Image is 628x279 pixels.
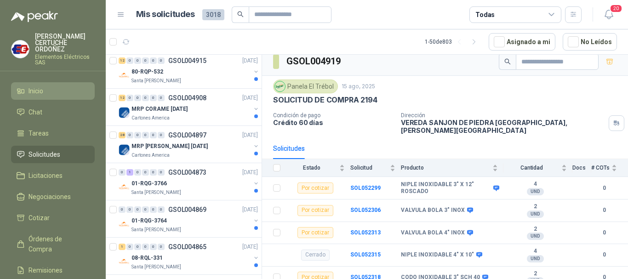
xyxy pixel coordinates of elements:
[503,159,572,177] th: Cantidad
[131,179,167,188] p: 01-RQG-3766
[119,130,260,159] a: 28 0 0 0 0 0 GSOL004897[DATE] Company LogoMRP [PERSON_NAME] [DATE]Cartones America
[237,11,244,17] span: search
[119,95,126,101] div: 12
[29,265,63,275] span: Remisiones
[158,169,165,176] div: 0
[134,206,141,213] div: 0
[131,254,163,262] p: 08-RQL-331
[126,244,133,250] div: 0
[131,142,208,151] p: MRP [PERSON_NAME] [DATE]
[242,57,258,65] p: [DATE]
[126,95,133,101] div: 0
[131,226,181,233] p: Santa [PERSON_NAME]
[273,112,394,119] p: Condición de pago
[126,206,133,213] div: 0
[29,86,43,96] span: Inicio
[131,189,181,196] p: Santa [PERSON_NAME]
[119,256,130,267] img: Company Logo
[242,94,258,102] p: [DATE]
[134,244,141,250] div: 0
[158,57,165,64] div: 0
[131,77,181,85] p: Santa [PERSON_NAME]
[168,169,206,176] p: GSOL004873
[142,169,149,176] div: 0
[168,132,206,138] p: GSOL004897
[503,248,567,255] b: 4
[168,244,206,250] p: GSOL004865
[504,58,511,65] span: search
[29,192,71,202] span: Negociaciones
[168,206,206,213] p: GSOL004869
[119,132,126,138] div: 28
[350,207,381,213] a: SOL052306
[11,103,95,121] a: Chat
[168,95,206,101] p: GSOL004908
[11,209,95,227] a: Cotizar
[119,169,126,176] div: 0
[131,152,170,159] p: Cartones America
[425,34,481,49] div: 1 - 50 de 803
[350,229,381,236] b: SOL052313
[401,229,465,237] b: VALVULA BOLA 4" INOX
[350,251,381,258] a: SOL052315
[350,185,381,191] b: SOL052299
[119,244,126,250] div: 1
[489,33,555,51] button: Asignado a mi
[131,263,181,271] p: Santa [PERSON_NAME]
[29,234,86,254] span: Órdenes de Compra
[591,159,628,177] th: # COTs
[119,144,130,155] img: Company Logo
[503,181,567,188] b: 4
[401,119,605,134] p: VEREDA SANJON DE PIEDRA [GEOGRAPHIC_DATA] , [PERSON_NAME][GEOGRAPHIC_DATA]
[150,206,157,213] div: 0
[301,250,330,261] div: Cerrado
[150,57,157,64] div: 0
[119,55,260,85] a: 12 0 0 0 0 0 GSOL004915[DATE] Company Logo80-RQP-532Santa [PERSON_NAME]
[29,128,49,138] span: Tareas
[131,68,163,76] p: 80-RQP-532
[119,241,260,271] a: 1 0 0 0 0 0 GSOL004865[DATE] Company Logo08-RQL-331Santa [PERSON_NAME]
[242,205,258,214] p: [DATE]
[273,95,377,105] p: SOLICITUD DE COMPRA 2194
[11,230,95,258] a: Órdenes de Compra
[35,33,95,52] p: [PERSON_NAME] CERTUCHE ORDOÑEZ
[527,188,544,195] div: UND
[131,114,170,122] p: Cartones America
[503,270,567,278] b: 2
[29,107,42,117] span: Chat
[126,132,133,138] div: 0
[275,81,285,91] img: Company Logo
[591,184,617,193] b: 0
[297,182,333,194] div: Por cotizar
[475,10,495,20] div: Todas
[297,205,333,216] div: Por cotizar
[119,57,126,64] div: 12
[119,92,260,122] a: 12 0 0 0 0 0 GSOL004908[DATE] Company LogoMRP CORAME [DATE]Cartones America
[11,188,95,205] a: Negociaciones
[286,54,342,68] h3: GSOL004919
[11,82,95,100] a: Inicio
[242,131,258,140] p: [DATE]
[527,211,544,218] div: UND
[527,233,544,240] div: UND
[142,244,149,250] div: 0
[242,168,258,177] p: [DATE]
[342,82,375,91] p: 15 ago, 2025
[11,262,95,279] a: Remisiones
[131,105,188,114] p: MRP CORAME [DATE]
[158,244,165,250] div: 0
[11,11,58,22] img: Logo peakr
[591,206,617,215] b: 0
[527,255,544,262] div: UND
[158,95,165,101] div: 0
[142,57,149,64] div: 0
[11,167,95,184] a: Licitaciones
[297,227,333,238] div: Por cotizar
[119,70,130,81] img: Company Logo
[119,204,260,233] a: 0 0 0 0 0 0 GSOL004869[DATE] Company Logo01-RQG-3764Santa [PERSON_NAME]
[126,169,133,176] div: 1
[150,244,157,250] div: 0
[401,165,491,171] span: Producto
[134,169,141,176] div: 0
